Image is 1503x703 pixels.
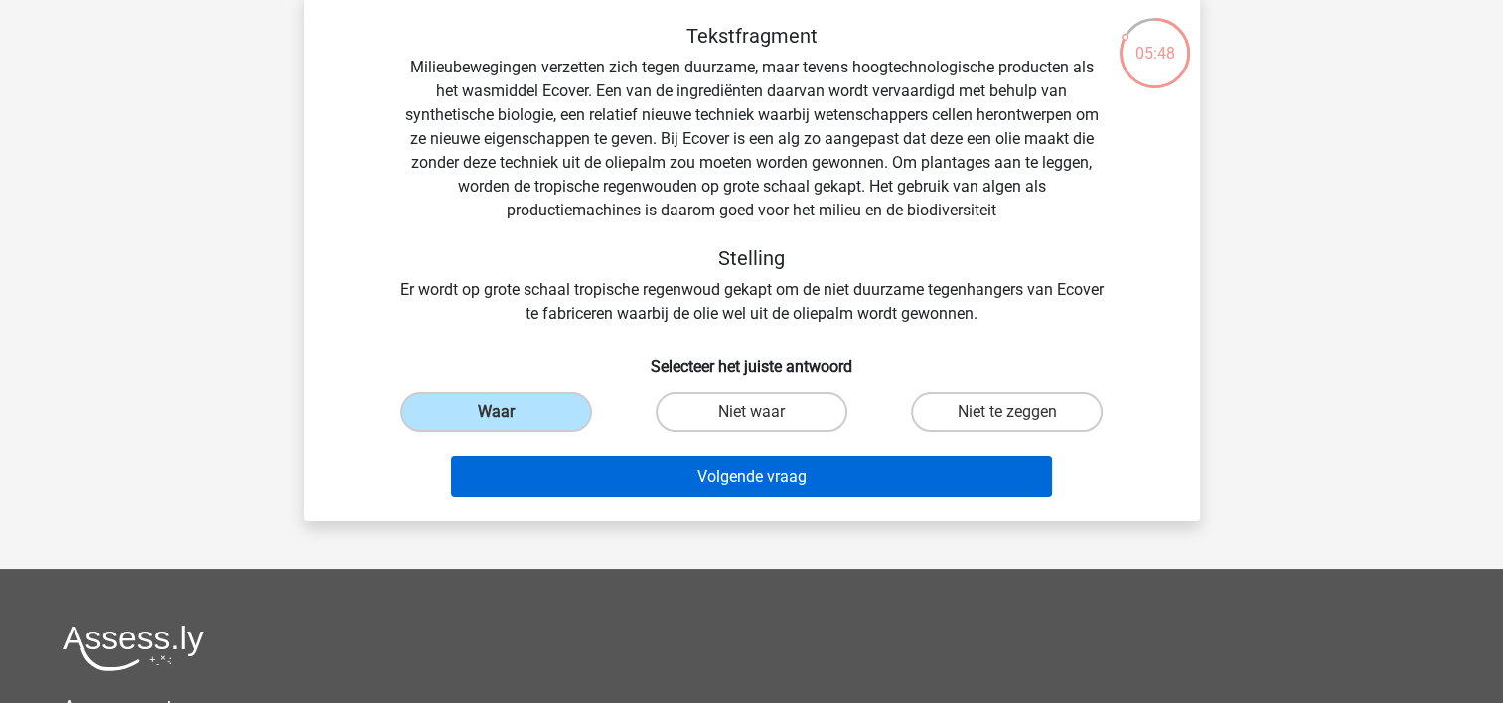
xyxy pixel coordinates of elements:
[400,392,592,432] label: Waar
[336,342,1168,376] h6: Selecteer het juiste antwoord
[656,392,847,432] label: Niet waar
[1118,16,1192,66] div: 05:48
[336,24,1168,326] div: Milieubewegingen verzetten zich tegen duurzame, maar tevens hoogtechnologische producten als het ...
[63,625,204,671] img: Assessly logo
[399,246,1105,270] h5: Stelling
[399,24,1105,48] h5: Tekstfragment
[451,456,1052,497] button: Volgende vraag
[911,392,1103,432] label: Niet te zeggen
